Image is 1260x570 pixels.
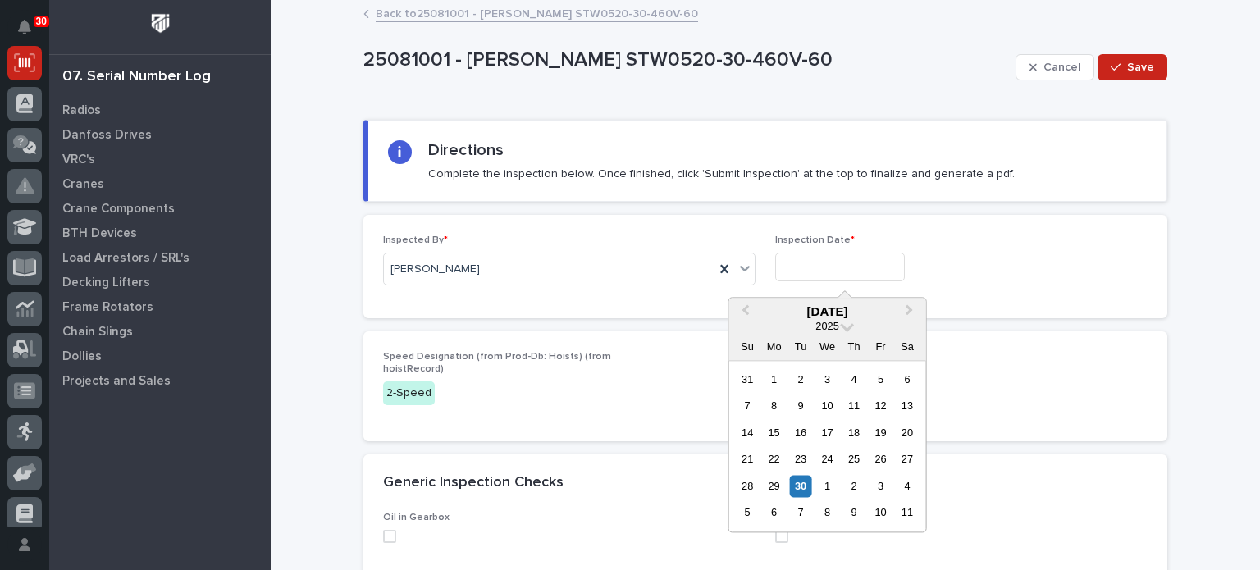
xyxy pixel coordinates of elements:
[62,349,102,364] p: Dollies
[790,336,812,358] div: Tu
[62,153,95,167] p: VRC's
[842,368,865,390] div: Choose Thursday, September 4th, 2025
[62,68,211,86] div: 07. Serial Number Log
[896,336,918,358] div: Sa
[49,221,271,245] a: BTH Devices
[763,449,785,471] div: Choose Monday, September 22nd, 2025
[49,294,271,319] a: Frame Rotators
[7,10,42,44] button: Notifications
[896,449,918,471] div: Choose Saturday, September 27th, 2025
[816,368,838,390] div: Choose Wednesday, September 3rd, 2025
[62,202,175,217] p: Crane Components
[62,226,137,241] p: BTH Devices
[428,140,504,160] h2: Directions
[775,235,855,245] span: Inspection Date
[383,352,611,373] span: Speed Designation (from Prod-Db: Hoists) (from hoistRecord)
[1098,54,1167,80] button: Save
[49,98,271,122] a: Radios
[737,422,759,444] div: Choose Sunday, September 14th, 2025
[870,475,892,497] div: Choose Friday, October 3rd, 2025
[842,449,865,471] div: Choose Thursday, September 25th, 2025
[870,395,892,417] div: Choose Friday, September 12th, 2025
[790,449,812,471] div: Choose Tuesday, September 23rd, 2025
[763,475,785,497] div: Choose Monday, September 29th, 2025
[62,374,171,389] p: Projects and Sales
[49,196,271,221] a: Crane Components
[896,395,918,417] div: Choose Saturday, September 13th, 2025
[734,367,920,527] div: month 2025-09
[36,16,47,27] p: 30
[49,344,271,368] a: Dollies
[428,166,1015,181] p: Complete the inspection below. Once finished, click 'Submit Inspection' at the top to finalize an...
[49,147,271,171] a: VRC's
[870,422,892,444] div: Choose Friday, September 19th, 2025
[1127,60,1154,75] span: Save
[898,299,924,326] button: Next Month
[49,368,271,393] a: Projects and Sales
[896,368,918,390] div: Choose Saturday, September 6th, 2025
[842,336,865,358] div: Th
[790,395,812,417] div: Choose Tuesday, September 9th, 2025
[376,3,698,22] a: Back to25081001 - [PERSON_NAME] STW0520-30-460V-60
[790,422,812,444] div: Choose Tuesday, September 16th, 2025
[870,368,892,390] div: Choose Friday, September 5th, 2025
[390,261,480,278] span: [PERSON_NAME]
[737,449,759,471] div: Choose Sunday, September 21st, 2025
[62,300,153,315] p: Frame Rotators
[62,177,104,192] p: Cranes
[896,502,918,524] div: Choose Saturday, October 11th, 2025
[737,368,759,390] div: Choose Sunday, August 31st, 2025
[763,502,785,524] div: Choose Monday, October 6th, 2025
[842,475,865,497] div: Choose Thursday, October 2nd, 2025
[383,474,564,492] h2: Generic Inspection Checks
[870,449,892,471] div: Choose Friday, September 26th, 2025
[62,128,152,143] p: Danfoss Drives
[896,475,918,497] div: Choose Saturday, October 4th, 2025
[737,336,759,358] div: Su
[816,336,838,358] div: We
[49,122,271,147] a: Danfoss Drives
[842,395,865,417] div: Choose Thursday, September 11th, 2025
[1043,60,1080,75] span: Cancel
[816,395,838,417] div: Choose Wednesday, September 10th, 2025
[21,20,42,46] div: Notifications30
[383,235,448,245] span: Inspected By
[896,422,918,444] div: Choose Saturday, September 20th, 2025
[816,475,838,497] div: Choose Wednesday, October 1st, 2025
[731,299,757,326] button: Previous Month
[145,8,176,39] img: Workspace Logo
[790,368,812,390] div: Choose Tuesday, September 2nd, 2025
[870,502,892,524] div: Choose Friday, October 10th, 2025
[363,48,1009,72] p: 25081001 - [PERSON_NAME] STW0520-30-460V-60
[842,502,865,524] div: Choose Thursday, October 9th, 2025
[729,304,926,319] div: [DATE]
[870,336,892,358] div: Fr
[1016,54,1094,80] button: Cancel
[383,513,450,522] span: Oil in Gearbox
[842,422,865,444] div: Choose Thursday, September 18th, 2025
[790,475,812,497] div: Choose Tuesday, September 30th, 2025
[763,368,785,390] div: Choose Monday, September 1st, 2025
[49,171,271,196] a: Cranes
[816,502,838,524] div: Choose Wednesday, October 8th, 2025
[816,449,838,471] div: Choose Wednesday, September 24th, 2025
[815,321,838,333] span: 2025
[790,502,812,524] div: Choose Tuesday, October 7th, 2025
[816,422,838,444] div: Choose Wednesday, September 17th, 2025
[737,475,759,497] div: Choose Sunday, September 28th, 2025
[62,103,101,118] p: Radios
[62,325,133,340] p: Chain Slings
[49,245,271,270] a: Load Arrestors / SRL's
[62,251,189,266] p: Load Arrestors / SRL's
[737,395,759,417] div: Choose Sunday, September 7th, 2025
[763,336,785,358] div: Mo
[763,395,785,417] div: Choose Monday, September 8th, 2025
[62,276,150,290] p: Decking Lifters
[737,502,759,524] div: Choose Sunday, October 5th, 2025
[49,270,271,294] a: Decking Lifters
[383,381,435,405] div: 2-Speed
[763,422,785,444] div: Choose Monday, September 15th, 2025
[49,319,271,344] a: Chain Slings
